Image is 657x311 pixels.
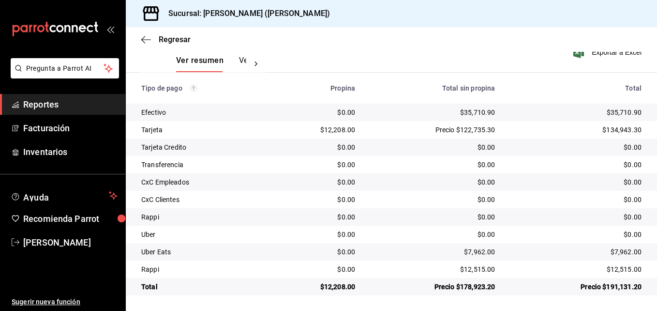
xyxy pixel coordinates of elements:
span: Ayuda [23,190,105,202]
div: Tarjeta Credito [141,142,263,152]
div: $0.00 [371,195,495,204]
div: Precio $122,735.30 [371,125,495,135]
div: Total [510,84,642,92]
div: $0.00 [278,264,356,274]
div: Efectivo [141,108,263,117]
div: Precio $178,923.20 [371,282,495,292]
font: Recomienda Parrot [23,214,99,224]
div: $0.00 [278,108,356,117]
div: $0.00 [278,212,356,222]
div: Rappi [141,212,263,222]
div: $0.00 [278,177,356,187]
svg: Los pagos realizados con Pay y otras terminales son montos brutos. [190,85,197,92]
div: $0.00 [510,195,642,204]
div: $0.00 [278,195,356,204]
div: Transferencia [141,160,263,170]
div: $0.00 [371,212,495,222]
div: $0.00 [371,160,495,170]
span: Regresar [159,35,191,44]
button: Ver pagos [239,56,275,72]
div: CxC Empleados [141,177,263,187]
a: Pregunta a Parrot AI [7,70,119,80]
div: $35,710.90 [371,108,495,117]
span: Pregunta a Parrot AI [26,63,104,74]
div: $0.00 [371,142,495,152]
button: Exportar a Excel [575,47,642,58]
div: Total sin propina [371,84,495,92]
font: Facturación [23,123,70,133]
button: Regresar [141,35,191,44]
div: $0.00 [510,177,642,187]
font: [PERSON_NAME] [23,237,91,248]
font: Tipo de pago [141,84,182,92]
font: Inventarios [23,147,67,157]
div: Rappi [141,264,263,274]
font: Ver resumen [176,56,224,65]
div: $0.00 [278,160,356,170]
div: $134,943.30 [510,125,642,135]
div: $0.00 [510,230,642,239]
div: Pestañas de navegación [176,56,246,72]
div: $12,515.00 [510,264,642,274]
div: $7,962.00 [510,247,642,257]
div: $7,962.00 [371,247,495,257]
div: $0.00 [278,230,356,239]
div: $0.00 [510,160,642,170]
button: Pregunta a Parrot AI [11,58,119,78]
div: $12,208.00 [278,125,356,135]
font: Exportar a Excel [592,48,642,56]
div: Uber [141,230,263,239]
div: $35,710.90 [510,108,642,117]
div: Total [141,282,263,292]
div: CxC Clientes [141,195,263,204]
div: $0.00 [371,230,495,239]
div: $0.00 [371,177,495,187]
div: Propina [278,84,356,92]
font: Sugerir nueva función [12,298,80,306]
div: $0.00 [278,142,356,152]
button: open_drawer_menu [106,25,114,33]
div: $0.00 [510,142,642,152]
div: Uber Eats [141,247,263,257]
div: $0.00 [510,212,642,222]
font: Reportes [23,99,59,109]
div: $0.00 [278,247,356,257]
h3: Sucursal: [PERSON_NAME] ([PERSON_NAME]) [161,8,330,19]
div: $12,515.00 [371,264,495,274]
div: Precio $191,131.20 [510,282,642,292]
div: $12,208.00 [278,282,356,292]
div: Tarjeta [141,125,263,135]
